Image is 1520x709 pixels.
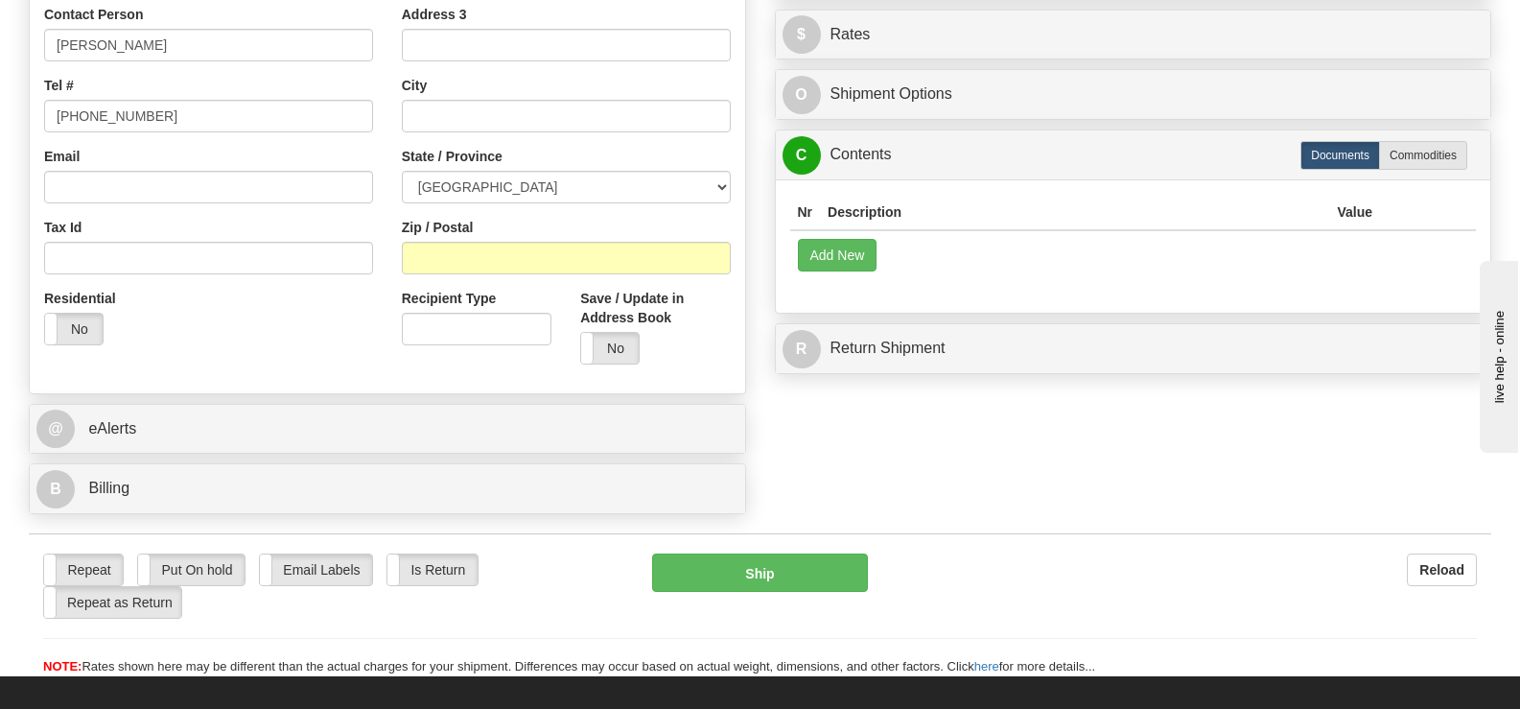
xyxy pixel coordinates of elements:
th: Nr [790,195,821,230]
label: Repeat [44,555,123,585]
a: here [974,659,999,674]
span: eAlerts [88,420,136,437]
button: Ship [652,554,867,592]
label: State / Province [402,147,503,166]
span: @ [36,410,75,448]
span: B [36,470,75,508]
label: City [402,76,427,95]
div: Rates shown here may be different than the actual charges for your shipment. Differences may occu... [29,658,1491,676]
label: Tax Id [44,218,82,237]
a: OShipment Options [783,75,1485,114]
iframe: chat widget [1476,256,1518,452]
label: Documents [1300,141,1380,170]
label: Put On hold [138,555,245,585]
a: @ eAlerts [36,410,738,449]
label: Contact Person [44,5,143,24]
b: Reload [1419,562,1464,578]
label: Email Labels [260,555,372,585]
span: C [783,136,821,175]
button: Reload [1407,554,1477,586]
span: $ [783,15,821,54]
span: Billing [88,480,129,496]
div: live help - online [14,16,177,31]
label: Zip / Postal [402,218,474,237]
label: Commodities [1379,141,1467,170]
a: $Rates [783,15,1485,55]
a: CContents [783,135,1485,175]
label: Is Return [387,555,478,585]
span: NOTE: [43,659,82,674]
a: B Billing [36,469,738,508]
span: O [783,76,821,114]
button: Add New [798,239,877,272]
label: Recipient Type [402,289,497,308]
label: No [45,314,103,344]
label: Tel # [44,76,74,95]
label: Save / Update in Address Book [580,289,730,327]
th: Description [820,195,1329,230]
label: Repeat as Return [44,587,181,618]
th: Value [1329,195,1380,230]
label: No [581,333,639,364]
label: Email [44,147,80,166]
label: Residential [44,289,116,308]
a: RReturn Shipment [783,329,1485,368]
label: Address 3 [402,5,467,24]
span: R [783,330,821,368]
